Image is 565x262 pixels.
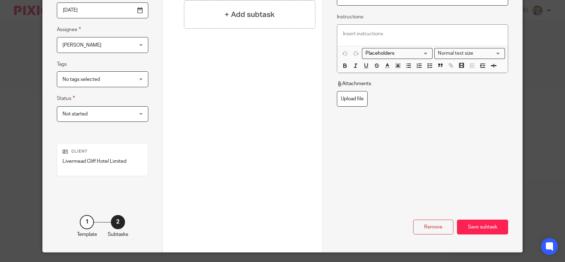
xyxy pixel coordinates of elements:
label: Status [57,94,75,102]
label: Instructions [337,13,363,20]
p: Subtasks [108,231,128,238]
div: Save subtask [457,220,508,235]
div: Remove [413,220,453,235]
div: Search for option [434,48,505,59]
div: Placeholders [362,48,433,59]
span: Normal text size [436,50,475,57]
div: 2 [111,215,125,229]
span: [PERSON_NAME] [63,43,101,48]
span: No tags selected [63,77,100,82]
label: Upload file [337,91,368,107]
div: Text styles [434,48,505,59]
p: Attachments [337,80,371,87]
div: Search for option [362,48,433,59]
label: Tags [57,61,67,68]
p: Client [63,149,143,154]
input: Use the arrow keys to pick a date [57,2,148,18]
input: Search for option [475,50,501,57]
span: Not started [63,112,88,117]
p: Template [77,231,97,238]
input: Search for option [363,50,428,57]
label: Assignee [57,25,81,34]
h4: + Add subtask [225,9,275,20]
div: 1 [80,215,94,229]
p: Livermead Cliff Hotel Limited [63,158,143,165]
